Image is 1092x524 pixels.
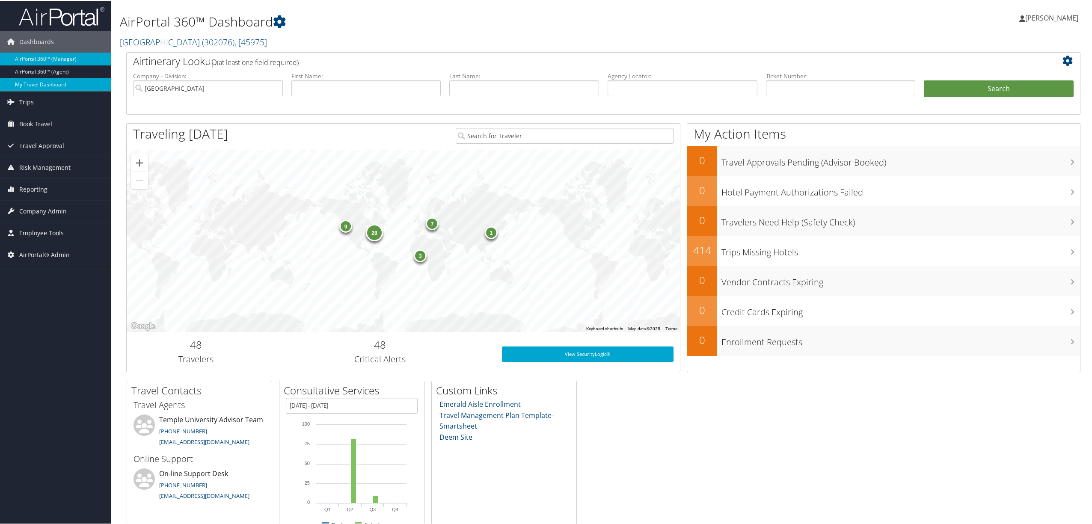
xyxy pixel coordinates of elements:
[307,499,310,504] tspan: 0
[134,452,265,464] h3: Online Support
[721,241,1080,258] h3: Trips Missing Hotels
[271,352,489,364] h3: Critical Alerts
[131,154,148,171] button: Zoom in
[305,440,310,445] tspan: 75
[502,346,674,361] a: View SecurityLogic®
[665,326,677,330] a: Terms (opens in new tab)
[485,225,498,238] div: 1
[133,337,258,351] h2: 48
[721,181,1080,198] h3: Hotel Payment Authorizations Failed
[687,212,717,227] h2: 0
[924,80,1074,97] button: Search
[19,134,64,156] span: Travel Approval
[1019,4,1087,30] a: [PERSON_NAME]
[687,175,1080,205] a: 0Hotel Payment Authorizations Failed
[347,506,353,511] text: Q2
[131,382,272,397] h2: Travel Contacts
[687,302,717,317] h2: 0
[129,468,270,503] li: On-line Support Desk
[19,200,67,221] span: Company Admin
[687,265,1080,295] a: 0Vendor Contracts Expiring
[766,71,916,80] label: Ticket Number:
[159,491,249,499] a: [EMAIL_ADDRESS][DOMAIN_NAME]
[120,12,765,30] h1: AirPortal 360™ Dashboard
[392,506,398,511] text: Q4
[687,332,717,346] h2: 0
[687,325,1080,355] a: 0Enrollment Requests
[291,71,441,80] label: First Name:
[19,178,47,199] span: Reporting
[19,222,64,243] span: Employee Tools
[721,331,1080,347] h3: Enrollment Requests
[19,91,34,112] span: Trips
[19,30,54,52] span: Dashboards
[608,71,757,80] label: Agency Locator:
[133,53,994,68] h2: Airtinerary Lookup
[305,480,310,485] tspan: 25
[19,156,71,178] span: Risk Management
[687,145,1080,175] a: 0Travel Approvals Pending (Advisor Booked)
[234,36,267,47] span: , [ 45975 ]
[1025,12,1078,22] span: [PERSON_NAME]
[305,460,310,465] tspan: 50
[284,382,424,397] h2: Consultative Services
[133,352,258,364] h3: Travelers
[687,152,717,167] h2: 0
[687,205,1080,235] a: 0Travelers Need Help (Safety Check)
[628,326,660,330] span: Map data ©2025
[414,249,427,261] div: 3
[687,272,717,287] h2: 0
[159,437,249,445] a: [EMAIL_ADDRESS][DOMAIN_NAME]
[324,506,331,511] text: Q1
[202,36,234,47] span: ( 302076 )
[131,171,148,188] button: Zoom out
[436,382,576,397] h2: Custom Links
[721,151,1080,168] h3: Travel Approvals Pending (Advisor Booked)
[439,399,521,408] a: Emerald Aisle Enrollment
[217,57,299,66] span: (at least one field required)
[133,71,283,80] label: Company - Division:
[439,410,554,430] a: Travel Management Plan Template- Smartsheet
[120,36,267,47] a: [GEOGRAPHIC_DATA]
[133,124,228,142] h1: Traveling [DATE]
[687,182,717,197] h2: 0
[19,243,70,265] span: AirPortal® Admin
[586,325,623,331] button: Keyboard shortcuts
[129,320,157,331] img: Google
[159,426,207,434] a: [PHONE_NUMBER]
[159,480,207,488] a: [PHONE_NUMBER]
[687,235,1080,265] a: 414Trips Missing Hotels
[687,242,717,257] h2: 414
[339,219,352,232] div: 9
[302,420,310,426] tspan: 100
[271,337,489,351] h2: 48
[19,6,104,26] img: airportal-logo.png
[129,414,270,449] li: Temple University Advisor Team
[134,398,265,410] h3: Travel Agents
[19,112,52,134] span: Book Travel
[129,320,157,331] a: Open this area in Google Maps (opens a new window)
[721,271,1080,287] h3: Vendor Contracts Expiring
[439,432,472,441] a: Deem Site
[426,216,439,229] div: 7
[449,71,599,80] label: Last Name:
[721,211,1080,228] h3: Travelers Need Help (Safety Check)
[721,301,1080,317] h3: Credit Cards Expiring
[456,127,674,143] input: Search for Traveler
[366,223,383,240] div: 28
[370,506,376,511] text: Q3
[687,295,1080,325] a: 0Credit Cards Expiring
[687,124,1080,142] h1: My Action Items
